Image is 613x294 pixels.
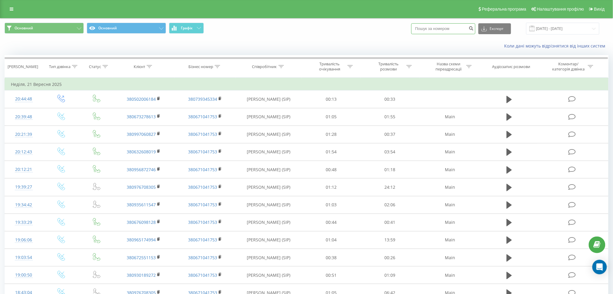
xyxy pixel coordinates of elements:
span: Вихід [594,7,605,11]
div: Клієнт [134,64,145,69]
a: 380671041753 [188,255,217,260]
div: 20:12:43 [11,146,36,158]
div: Назва схеми переадресації [432,61,465,72]
div: 20:44:48 [11,93,36,105]
a: 380502006184 [127,96,156,102]
div: 19:00:50 [11,269,36,281]
td: [PERSON_NAME] (SIP) [236,126,302,143]
td: 00:44 [302,214,361,231]
td: 01:28 [302,126,361,143]
div: Open Intercom Messenger [592,260,607,274]
div: 19:06:06 [11,234,36,246]
span: Налаштування профілю [537,7,584,11]
a: Коли дані можуть відрізнятися вiд інших систем [504,43,608,49]
td: 00:37 [360,126,419,143]
div: Статус [89,64,101,69]
a: 380673278613 [127,114,156,119]
div: Тривалість розмови [373,61,405,72]
a: 380997060827 [127,131,156,137]
td: 01:04 [302,231,361,249]
td: Main [419,266,481,284]
a: 380671041753 [188,131,217,137]
td: [PERSON_NAME] (SIP) [236,143,302,161]
div: 20:12:21 [11,164,36,175]
div: Коментар/категорія дзвінка [551,61,586,72]
td: 01:03 [302,196,361,214]
button: Експорт [478,23,511,34]
td: 00:41 [360,214,419,231]
a: 380965174994 [127,237,156,243]
td: 01:54 [302,143,361,161]
td: [PERSON_NAME] (SIP) [236,161,302,178]
a: 380671041753 [188,219,217,225]
input: Пошук за номером [411,23,475,34]
div: 20:39:48 [11,111,36,123]
div: [PERSON_NAME] [8,64,38,69]
button: Графік [169,23,204,34]
a: 380672551153 [127,255,156,260]
div: Тривалість очікування [314,61,346,72]
button: Основний [87,23,166,34]
a: 380671041753 [188,149,217,155]
td: 02:06 [360,196,419,214]
td: 01:05 [302,108,361,126]
div: 20:21:39 [11,129,36,140]
td: Main [419,143,481,161]
a: 380671041753 [188,272,217,278]
td: Main [419,126,481,143]
td: 24:12 [360,178,419,196]
td: Main [419,249,481,266]
a: 380671041753 [188,184,217,190]
td: 01:09 [360,266,419,284]
div: 19:34:42 [11,199,36,211]
td: [PERSON_NAME] (SIP) [236,266,302,284]
div: Співробітник [252,64,277,69]
a: 380671041753 [188,237,217,243]
td: Main [419,214,481,231]
a: 380956872746 [127,167,156,172]
td: 03:54 [360,143,419,161]
td: 00:33 [360,90,419,108]
td: 00:48 [302,161,361,178]
td: 01:55 [360,108,419,126]
td: 01:12 [302,178,361,196]
a: 380935611547 [127,202,156,207]
td: 01:18 [360,161,419,178]
span: Графік [181,26,193,30]
td: Main [419,108,481,126]
td: 00:26 [360,249,419,266]
span: Реферальна програма [482,7,527,11]
td: 00:38 [302,249,361,266]
a: 380632608019 [127,149,156,155]
a: 380930189272 [127,272,156,278]
td: Неділя, 21 Вересня 2025 [5,78,608,90]
span: Основний [15,26,33,31]
td: [PERSON_NAME] (SIP) [236,231,302,249]
td: 00:13 [302,90,361,108]
td: 00:51 [302,266,361,284]
div: 19:39:27 [11,181,36,193]
td: Main [419,178,481,196]
td: [PERSON_NAME] (SIP) [236,249,302,266]
a: 380671041753 [188,114,217,119]
div: Бізнес номер [188,64,213,69]
td: Main [419,196,481,214]
td: Main [419,161,481,178]
td: [PERSON_NAME] (SIP) [236,178,302,196]
td: [PERSON_NAME] (SIP) [236,90,302,108]
a: 380976708305 [127,184,156,190]
a: 380671041753 [188,202,217,207]
td: [PERSON_NAME] (SIP) [236,108,302,126]
div: Тип дзвінка [49,64,70,69]
button: Основний [5,23,84,34]
div: Аудіозапис розмови [492,64,530,69]
td: Main [419,231,481,249]
td: [PERSON_NAME] (SIP) [236,214,302,231]
a: 380739345334 [188,96,217,102]
td: 13:59 [360,231,419,249]
div: 19:33:29 [11,217,36,228]
a: 380671041753 [188,167,217,172]
a: 380676098128 [127,219,156,225]
td: [PERSON_NAME] (SIP) [236,196,302,214]
div: 19:03:54 [11,252,36,263]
